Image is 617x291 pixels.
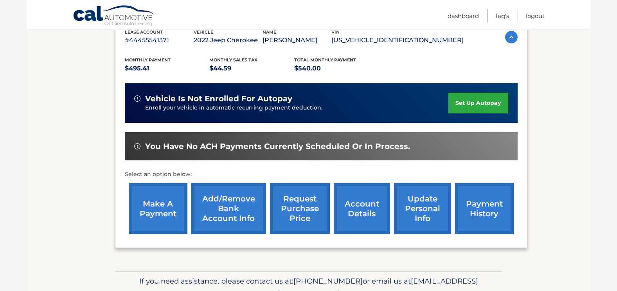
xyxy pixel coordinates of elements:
p: [US_VEHICLE_IDENTIFICATION_NUMBER] [331,35,464,46]
p: $495.41 [125,63,210,74]
p: #44455541371 [125,35,194,46]
img: alert-white.svg [134,143,140,149]
span: vehicle is not enrolled for autopay [145,94,292,104]
span: [PHONE_NUMBER] [293,277,363,286]
p: 2022 Jeep Cherokee [194,35,263,46]
span: Total Monthly Payment [294,57,356,63]
p: $540.00 [294,63,379,74]
p: Select an option below: [125,170,518,179]
a: update personal info [394,183,451,234]
a: make a payment [129,183,187,234]
a: set up autopay [448,93,508,113]
img: accordion-active.svg [505,31,518,43]
span: You have no ACH payments currently scheduled or in process. [145,142,410,151]
span: vin [331,29,340,35]
span: vehicle [194,29,213,35]
a: account details [334,183,390,234]
a: payment history [455,183,514,234]
p: Enroll your vehicle in automatic recurring payment deduction. [145,104,449,112]
a: request purchase price [270,183,330,234]
p: $44.59 [209,63,294,74]
span: Monthly sales Tax [209,57,257,63]
span: lease account [125,29,163,35]
a: Logout [526,9,545,22]
img: alert-white.svg [134,95,140,102]
a: Dashboard [448,9,479,22]
p: [PERSON_NAME] [263,35,331,46]
span: Monthly Payment [125,57,171,63]
a: FAQ's [496,9,509,22]
a: Add/Remove bank account info [191,183,266,234]
a: Cal Automotive [73,5,155,28]
span: name [263,29,276,35]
